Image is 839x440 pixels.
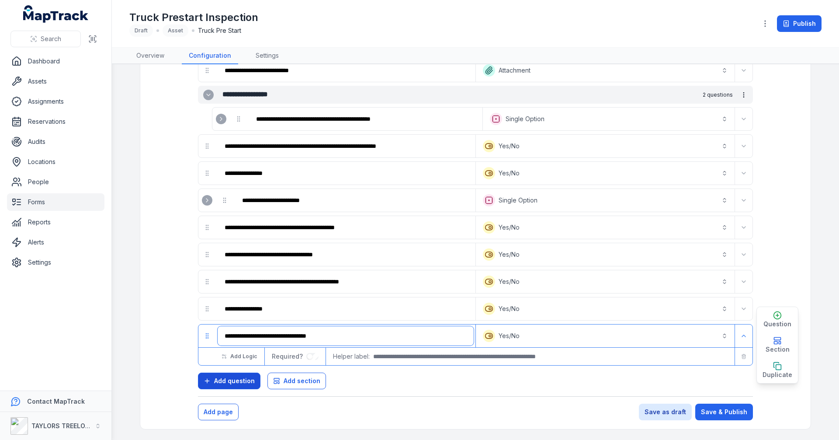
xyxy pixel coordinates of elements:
span: Question [763,320,791,328]
button: Yes/No [478,272,733,291]
svg: drag [204,67,211,74]
button: Expand [737,248,751,262]
button: Yes/No [478,299,733,318]
svg: drag [204,224,211,231]
a: Assets [7,73,104,90]
input: :ra1g:-form-item-label [306,353,319,360]
div: Asset [163,24,188,37]
button: Expand [737,275,751,289]
a: Overview [129,48,171,64]
div: drag [216,192,233,209]
a: Reports [7,213,104,231]
div: drag [198,62,216,79]
span: Helper label: [333,352,370,361]
button: Single Option [478,191,733,210]
button: Add Logic [216,349,263,364]
strong: TAYLORS TREELOPPING [31,422,104,430]
svg: drag [204,170,211,177]
button: Single Option [485,109,733,129]
div: :r9tc:-form-item-label [198,192,216,209]
svg: drag [204,278,211,285]
span: Section [766,345,790,354]
div: drag [198,137,216,155]
div: Draft [129,24,153,37]
button: Expand [203,90,214,100]
h1: Truck Prestart Inspection [129,10,258,24]
a: Dashboard [7,52,104,70]
button: Search [10,31,81,47]
button: Expand [737,63,751,77]
svg: drag [204,332,211,339]
div: drag [198,219,216,236]
a: Reservations [7,113,104,130]
span: Add Logic [230,353,257,360]
svg: drag [221,197,228,204]
div: :r9s9:-form-item-label [212,110,230,128]
div: :r9rv:-form-item-label [218,61,474,80]
div: :ra1b:-form-item-label [218,326,474,346]
button: Section [757,332,798,358]
div: drag [198,246,216,263]
svg: drag [235,115,242,122]
div: drag [198,164,216,182]
button: Expand [737,193,751,207]
button: Add question [198,373,260,389]
svg: drag [204,305,211,312]
div: :r9t0:-form-item-label [218,136,474,156]
button: Add section [267,373,326,389]
div: :ra0i:-form-item-label [218,299,474,318]
a: Settings [249,48,286,64]
div: drag [198,273,216,290]
button: more-detail [736,87,751,102]
button: Expand [216,114,226,124]
span: Required? [272,353,306,360]
button: Attachment [478,61,733,80]
button: Duplicate [757,358,798,383]
svg: drag [204,251,211,258]
button: Expand [737,139,751,153]
a: Assignments [7,93,104,110]
span: Duplicate [763,370,792,379]
div: :r9u5:-form-item-label [218,218,474,237]
div: :r9t6:-form-item-label [218,164,474,183]
svg: drag [204,143,211,150]
button: Yes/No [478,164,733,183]
button: Question [757,307,798,332]
span: Add question [214,377,255,385]
div: drag [198,327,216,345]
div: :r9sa:-form-item-label [249,109,481,129]
button: Yes/No [478,218,733,237]
div: drag [230,110,247,128]
a: Settings [7,254,104,271]
button: Save as draft [639,404,692,420]
button: Expand [737,302,751,316]
div: :r9td:-form-item-label [235,191,474,210]
button: Yes/No [478,326,733,346]
button: Publish [777,15,822,32]
div: :r9vp:-form-item-label [218,272,474,291]
button: Expand [737,166,751,180]
button: Yes/No [478,245,733,264]
span: 2 questions [703,91,733,98]
button: Expand [202,195,212,206]
span: Truck Pre Start [198,26,241,35]
span: Add section [284,377,320,385]
div: drag [198,300,216,318]
a: Forms [7,193,104,211]
button: Expand [737,220,751,234]
a: MapTrack [23,5,89,23]
strong: Contact MapTrack [27,398,85,405]
a: People [7,173,104,191]
button: Expand [737,329,751,343]
div: :r9uu:-form-item-label [218,245,474,264]
a: Alerts [7,234,104,251]
a: Audits [7,133,104,150]
button: Add page [198,404,239,420]
button: Save & Publish [695,404,753,420]
a: Configuration [182,48,238,64]
button: Expand [737,112,751,126]
span: Search [41,35,61,43]
a: Locations [7,153,104,171]
button: Yes/No [478,136,733,156]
